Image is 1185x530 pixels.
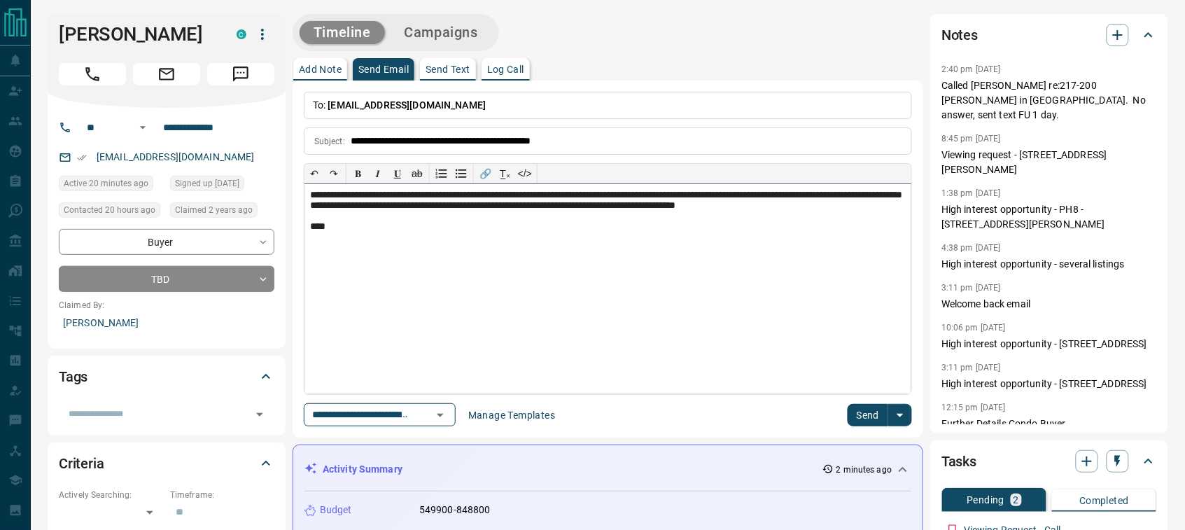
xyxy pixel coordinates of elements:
div: Tags [59,360,274,393]
button: 🔗 [476,164,496,183]
button: </> [515,164,535,183]
p: 10:06 pm [DATE] [941,323,1006,333]
div: Sun Aug 06 2023 [170,176,274,195]
p: 4:38 pm [DATE] [941,243,1001,253]
div: Notes [941,18,1157,52]
p: Send Text [426,64,470,74]
p: 8:45 pm [DATE] [941,134,1001,144]
span: Contacted 20 hours ago [64,203,155,217]
p: Subject: [314,135,345,148]
a: [EMAIL_ADDRESS][DOMAIN_NAME] [97,151,255,162]
h2: Tags [59,365,87,388]
p: 2:40 pm [DATE] [941,64,1001,74]
p: Add Note [299,64,342,74]
h1: [PERSON_NAME] [59,23,216,46]
button: ab [407,164,427,183]
p: 549900-848800 [419,503,491,517]
button: T̲ₓ [496,164,515,183]
span: Call [59,63,126,85]
p: Timeframe: [170,489,274,501]
div: Tue Aug 12 2025 [59,176,163,195]
s: ab [412,168,423,179]
div: TBD [59,266,274,292]
div: Criteria [59,447,274,480]
div: condos.ca [237,29,246,39]
button: Bullet list [451,164,471,183]
p: High interest opportunity - [STREET_ADDRESS] [941,337,1157,351]
p: Viewing request - [STREET_ADDRESS][PERSON_NAME] [941,148,1157,177]
span: Claimed 2 years ago [175,203,253,217]
h2: Criteria [59,452,104,475]
button: ↶ [304,164,324,183]
p: Pending [967,495,1005,505]
p: Completed [1079,496,1129,505]
p: 2 minutes ago [836,463,892,476]
div: Tasks [941,445,1157,478]
p: 3:11 pm [DATE] [941,283,1001,293]
div: Mon Aug 07 2023 [170,202,274,222]
div: Buyer [59,229,274,255]
button: Manage Templates [460,404,563,426]
button: ↷ [324,164,344,183]
p: Claimed By: [59,299,274,312]
p: 2 [1014,495,1019,505]
p: Called [PERSON_NAME] re:217-200 [PERSON_NAME] in [GEOGRAPHIC_DATA]. No answer, sent text FU 1 day. [941,78,1157,123]
span: Message [207,63,274,85]
div: Activity Summary2 minutes ago [304,456,911,482]
svg: Email Verified [77,153,87,162]
span: [EMAIL_ADDRESS][DOMAIN_NAME] [328,99,486,111]
button: Open [250,405,269,424]
h2: Tasks [941,450,976,473]
div: split button [848,404,913,426]
p: High interest opportunity - [STREET_ADDRESS] [941,377,1157,391]
button: 𝑰 [368,164,388,183]
p: [PERSON_NAME] [59,312,274,335]
p: 3:11 pm [DATE] [941,363,1001,372]
p: 1:38 pm [DATE] [941,188,1001,198]
p: Welcome back email [941,297,1157,312]
span: 𝐔 [394,168,401,179]
p: Activity Summary [323,462,402,477]
button: 𝐔 [388,164,407,183]
button: Send [848,404,889,426]
span: Signed up [DATE] [175,176,239,190]
h2: Notes [941,24,978,46]
span: Email [133,63,200,85]
button: Timeline [300,21,385,44]
p: Further Details Condo Buyer [941,417,1157,431]
button: Campaigns [391,21,492,44]
p: Actively Searching: [59,489,163,501]
p: Log Call [487,64,524,74]
button: Numbered list [432,164,451,183]
p: High interest opportunity - several listings [941,257,1157,272]
p: To: [304,92,912,119]
p: Send Email [358,64,409,74]
button: Open [430,405,450,425]
div: Mon Aug 11 2025 [59,202,163,222]
button: Open [134,119,151,136]
button: 𝐁 [349,164,368,183]
p: 12:15 pm [DATE] [941,403,1006,412]
p: High interest opportunity - PH8 - [STREET_ADDRESS][PERSON_NAME] [941,202,1157,232]
p: Budget [320,503,352,517]
span: Active 20 minutes ago [64,176,148,190]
